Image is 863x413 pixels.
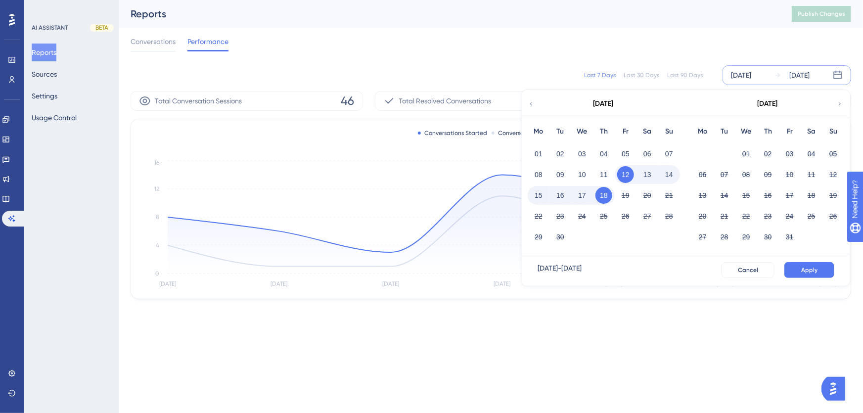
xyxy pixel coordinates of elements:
tspan: [DATE] [382,281,399,288]
div: Last 90 Days [667,71,703,79]
div: [DATE] [731,69,751,81]
button: 04 [803,145,820,162]
button: 07 [716,166,733,183]
div: Sa [636,126,658,138]
button: 15 [530,187,547,204]
span: Total Conversation Sessions [155,95,242,107]
button: 19 [825,187,842,204]
div: Fr [779,126,801,138]
button: Reports [32,44,56,61]
button: 13 [694,187,711,204]
button: 30 [760,229,776,245]
tspan: 12 [154,185,159,192]
div: We [735,126,757,138]
button: 08 [738,166,755,183]
span: Conversations [131,36,176,47]
div: Mo [692,126,714,138]
button: 24 [574,208,590,225]
button: 03 [781,145,798,162]
div: [DATE] [758,98,778,110]
button: 11 [803,166,820,183]
button: 29 [530,229,547,245]
div: Last 30 Days [624,71,659,79]
button: 23 [760,208,776,225]
button: 03 [574,145,590,162]
button: 31 [781,229,798,245]
button: 22 [530,208,547,225]
iframe: UserGuiding AI Assistant Launcher [821,374,851,404]
button: 26 [825,208,842,225]
div: Conversations Started [418,129,488,137]
button: Sources [32,65,57,83]
button: 19 [617,187,634,204]
span: Need Help? [23,2,62,14]
button: 15 [738,187,755,204]
button: 10 [781,166,798,183]
div: [DATE] [593,98,614,110]
button: 28 [716,229,733,245]
div: Su [822,126,844,138]
button: 12 [825,166,842,183]
button: 01 [738,145,755,162]
button: 29 [738,229,755,245]
tspan: 16 [154,159,159,166]
button: Settings [32,87,57,105]
div: Reports [131,7,767,21]
div: BETA [90,24,114,32]
button: 06 [639,145,656,162]
button: Usage Control [32,109,77,127]
div: [DATE] [789,69,810,81]
div: Last 7 Days [584,71,616,79]
button: 09 [552,166,569,183]
button: 04 [595,145,612,162]
tspan: 8 [156,214,159,221]
button: 27 [639,208,656,225]
button: 05 [617,145,634,162]
button: 25 [595,208,612,225]
button: 05 [825,145,842,162]
div: [DATE] - [DATE] [538,262,582,278]
button: 28 [661,208,678,225]
button: 12 [617,166,634,183]
button: 25 [803,208,820,225]
tspan: 4 [156,242,159,249]
span: Cancel [738,266,758,274]
tspan: [DATE] [717,281,734,288]
tspan: [DATE] [271,281,288,288]
div: Su [658,126,680,138]
tspan: [DATE] [159,281,176,288]
button: 11 [595,166,612,183]
button: 23 [552,208,569,225]
div: Mo [528,126,549,138]
button: 20 [694,208,711,225]
div: Th [593,126,615,138]
button: 02 [760,145,776,162]
button: 17 [781,187,798,204]
button: 16 [552,187,569,204]
tspan: [DATE] [605,281,622,288]
button: Publish Changes [792,6,851,22]
button: 17 [574,187,590,204]
button: 14 [661,166,678,183]
button: 07 [661,145,678,162]
tspan: 0 [155,270,159,277]
button: 09 [760,166,776,183]
button: Cancel [722,262,774,278]
span: 46 [341,93,355,109]
div: Fr [615,126,636,138]
div: We [571,126,593,138]
button: 27 [694,229,711,245]
button: 08 [530,166,547,183]
tspan: [DATE] [819,281,836,288]
span: Publish Changes [798,10,845,18]
button: 21 [716,208,733,225]
button: 26 [617,208,634,225]
button: 18 [595,187,612,204]
button: 14 [716,187,733,204]
button: 10 [574,166,590,183]
div: Tu [714,126,735,138]
button: 30 [552,229,569,245]
div: Th [757,126,779,138]
button: 02 [552,145,569,162]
